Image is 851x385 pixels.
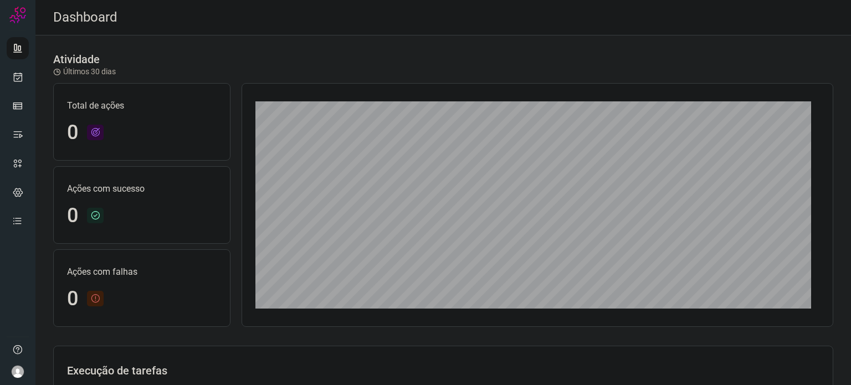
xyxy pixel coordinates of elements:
[67,121,78,145] h1: 0
[53,9,117,25] h2: Dashboard
[9,7,26,23] img: Logo
[67,182,217,196] p: Ações com sucesso
[53,66,116,78] p: Últimos 30 dias
[67,287,78,311] h1: 0
[11,365,24,378] img: avatar-user-boy.jpg
[67,204,78,228] h1: 0
[67,364,819,377] h3: Execução de tarefas
[67,265,217,279] p: Ações com falhas
[53,53,100,66] h3: Atividade
[67,99,217,112] p: Total de ações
